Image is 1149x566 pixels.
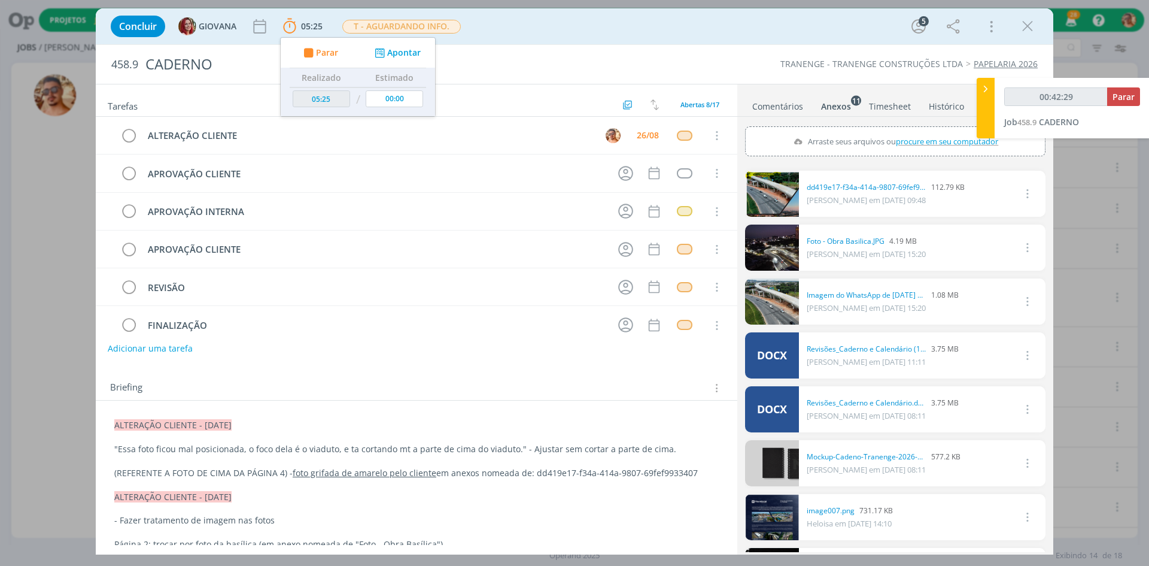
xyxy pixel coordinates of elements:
a: Mockup-Cadeno-Tranenge-2026-02.jpg [807,452,926,462]
a: Timesheet [868,95,911,113]
span: [PERSON_NAME] em [DATE] 15:20 [807,249,926,259]
a: image007.png [807,506,855,516]
button: GGIOVANA [178,17,236,35]
button: Adicionar uma tarefa [107,338,193,359]
span: Heloisa em [DATE] 14:10 [807,518,892,529]
div: Anexos [821,101,851,113]
p: Página 2: trocar por foto da basílica (em anexo nomeada de "Foto - Obra Basílica") [114,538,719,550]
a: Job458.9CADERNO [1004,116,1079,128]
span: Parar [1112,91,1135,102]
a: Foto - Obra Basilica.JPG [807,236,884,247]
th: Realizado [290,68,353,87]
span: Parar [316,49,338,57]
td: / [353,87,363,112]
span: 458.9 [111,58,138,71]
span: [PERSON_NAME] em [DATE] 08:11 [807,410,926,421]
img: G [178,17,196,35]
button: Apontar [372,47,421,59]
span: T - AGUARDANDO INFO. [342,20,461,34]
a: PAPELARIA 2026 [974,58,1038,69]
a: Revisões_Caderno e Calendário (1).docx [807,344,926,355]
div: CADERNO [141,50,647,79]
div: REVISÃO [142,280,607,295]
span: Briefing [110,380,142,396]
span: CADERNO [1039,116,1079,128]
span: [PERSON_NAME] em [DATE] 15:20 [807,302,926,313]
span: Concluir [119,22,157,31]
button: V [604,126,622,144]
u: foto grifada de amarelo pelo cliente [293,467,436,479]
button: Parar [1107,87,1140,106]
span: procure em seu computador [896,136,998,147]
a: DOCX [745,332,799,379]
span: [PERSON_NAME] em [DATE] 08:11 [807,464,926,475]
img: V [606,128,621,143]
div: APROVAÇÃO CLIENTE [142,167,607,181]
span: ALTERAÇÃO CLIENTE - [DATE] [114,419,232,431]
div: 5 [919,16,929,26]
span: [PERSON_NAME] em [DATE] 09:48 [807,195,926,205]
div: APROVAÇÃO CLIENTE [142,242,607,257]
div: 112.79 KB [807,182,965,193]
div: 26/08 [637,131,659,140]
a: TRANENGE - TRANENGE CONSTRUÇÕES LTDA [780,58,963,69]
ul: 05:25 [280,37,436,117]
label: Arraste seus arquivos ou [788,134,1002,149]
div: 4.19 MB [807,236,926,247]
th: Estimado [363,68,426,87]
p: - Fazer tratamento de imagem nas fotos [114,514,719,526]
a: Imagem do WhatsApp de [DATE] à(s) 16.49.29_35e96126.jpg [807,290,926,301]
div: APROVAÇÃO INTERNA [142,204,607,219]
div: dialog [96,8,1053,555]
span: ALTERAÇÃO CLIENTE - [DATE] [114,491,232,503]
a: Comentários [752,95,804,113]
a: Histórico [928,95,965,113]
span: 05:25 [301,20,323,32]
div: 731.17 KB [807,506,893,516]
div: 3.75 MB [807,344,959,355]
div: 3.75 MB [807,398,959,408]
span: Tarefas [108,98,138,112]
div: 1.08 MB [807,290,959,301]
sup: 11 [851,95,861,105]
span: GIOVANA [199,22,236,31]
button: Concluir [111,16,165,37]
img: arrow-down-up.svg [651,99,659,110]
span: Abertas 8/17 [680,100,719,109]
a: dd419e17-f34a-414a-9807-69fef9933407.jpeg [807,182,926,193]
button: T - AGUARDANDO INFO. [342,19,461,34]
button: 05:25 [280,17,326,36]
div: FINALIZAÇÃO [142,318,607,333]
button: 5 [909,17,928,36]
span: [PERSON_NAME] em [DATE] 11:11 [807,356,926,367]
p: "Essa foto ficou mal posicionada, o foco dela é o viaduto, e ta cortando mt a parte de cima do vi... [114,443,719,455]
div: ALTERAÇÃO CLIENTE [142,128,594,143]
span: 458.9 [1017,117,1036,128]
p: (REFERENTE A FOTO DE CIMA DA PÁGINA 4) - em anexos nomeada de: dd419e17-f34a-414a-9807-69fef9933407 [114,467,719,479]
a: DOCX [745,386,799,432]
button: Parar [300,47,338,59]
a: Revisões_Caderno e Calendário.docx [807,398,926,408]
div: 577.2 KB [807,452,960,462]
